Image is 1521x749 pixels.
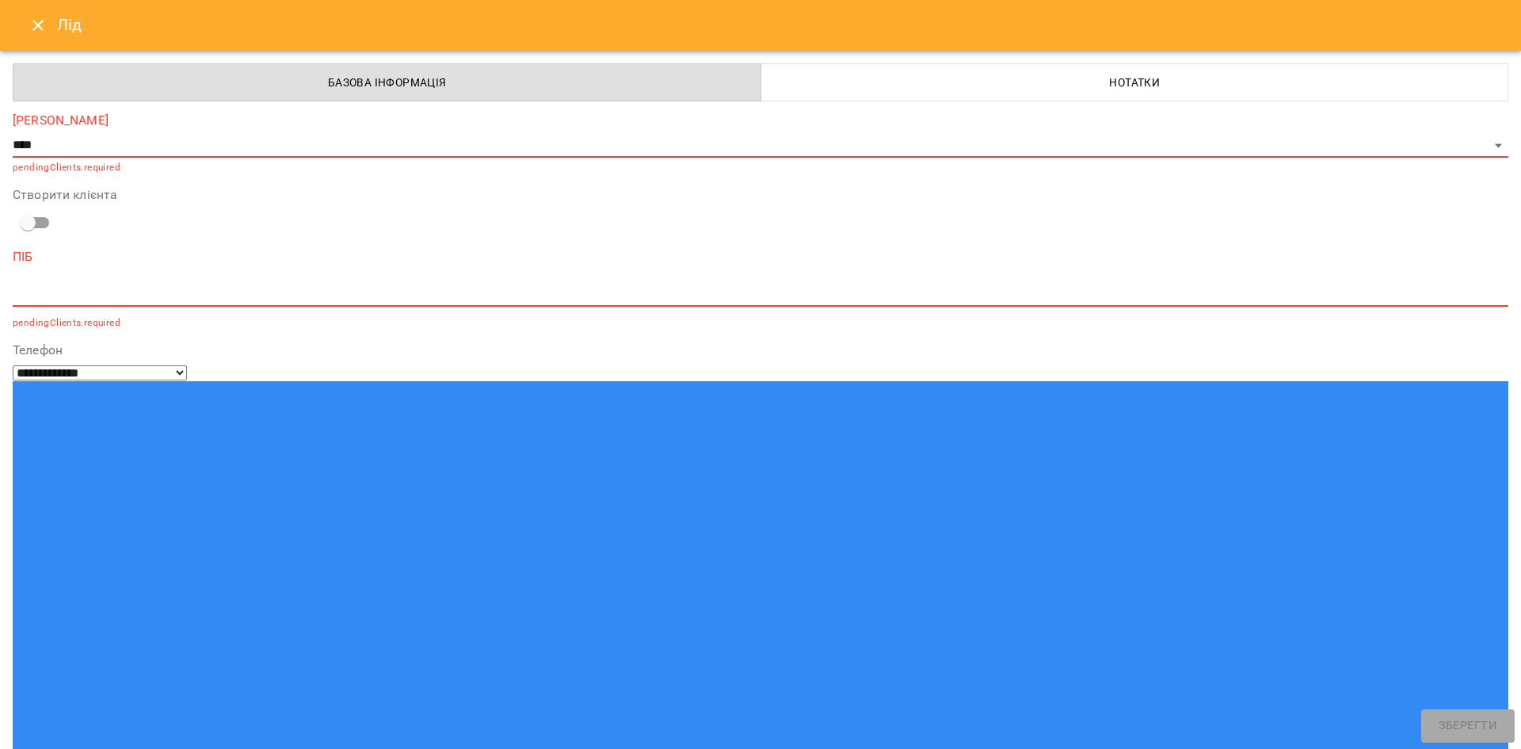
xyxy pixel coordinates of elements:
[13,114,1508,127] label: [PERSON_NAME]
[13,63,761,101] button: Базова інформація
[771,73,1500,92] span: Нотатки
[19,6,57,44] button: Close
[13,315,1508,331] p: pendingClients.required
[13,189,1508,201] label: Створити клієнта
[57,13,1502,37] h6: Лід
[23,73,752,92] span: Базова інформація
[13,250,1508,263] label: ПІБ
[13,365,187,380] select: Phone number country
[13,160,1508,176] p: pendingClients.required
[13,344,1508,357] label: Телефон
[760,63,1509,101] button: Нотатки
